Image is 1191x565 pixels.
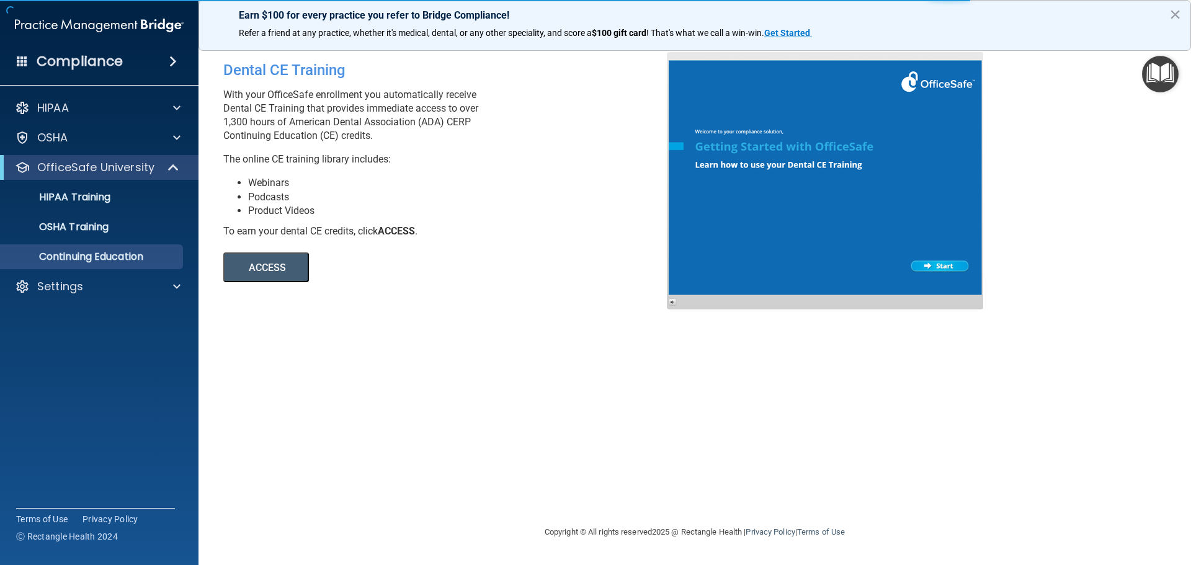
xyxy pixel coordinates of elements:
p: Earn $100 for every practice you refer to Bridge Compliance! [239,9,1151,21]
a: Settings [15,279,181,294]
a: Terms of Use [797,527,845,536]
button: Close [1169,4,1181,24]
h4: Compliance [37,53,123,70]
img: PMB logo [15,13,184,38]
span: Refer a friend at any practice, whether it's medical, dental, or any other speciality, and score a [239,28,592,38]
p: HIPAA Training [8,191,110,203]
a: Terms of Use [16,513,68,525]
div: To earn your dental CE credits, click . [223,225,676,238]
strong: $100 gift card [592,28,646,38]
b: ACCESS [378,225,415,237]
div: Dental CE Training [223,52,676,88]
a: Get Started [764,28,812,38]
p: OSHA [37,130,68,145]
a: Privacy Policy [83,513,138,525]
span: ! That's what we call a win-win. [646,28,764,38]
strong: Get Started [764,28,810,38]
li: Podcasts [248,190,676,204]
a: OSHA [15,130,181,145]
p: Continuing Education [8,251,177,263]
li: Product Videos [248,204,676,218]
div: Copyright © All rights reserved 2025 @ Rectangle Health | | [468,512,921,552]
p: OSHA Training [8,221,109,233]
p: OfficeSafe University [37,160,154,175]
a: Privacy Policy [746,527,795,536]
button: ACCESS [223,252,309,282]
span: Ⓒ Rectangle Health 2024 [16,530,118,543]
a: ACCESS [223,264,563,273]
p: With your OfficeSafe enrollment you automatically receive Dental CE Training that provides immedi... [223,88,676,143]
button: Open Resource Center [1142,56,1179,92]
p: HIPAA [37,100,69,115]
p: The online CE training library includes: [223,153,676,166]
p: Settings [37,279,83,294]
a: HIPAA [15,100,181,115]
li: Webinars [248,176,676,190]
a: OfficeSafe University [15,160,180,175]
